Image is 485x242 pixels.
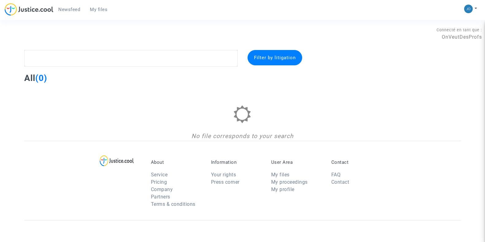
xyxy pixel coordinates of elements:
[151,194,170,200] a: Partners
[211,172,236,178] a: Your rights
[90,7,107,12] span: My files
[271,159,322,165] p: User Area
[271,179,308,185] a: My proceedings
[151,159,202,165] p: About
[151,172,168,178] a: Service
[151,201,195,207] a: Terms & conditions
[58,7,80,12] span: Newsfeed
[100,155,134,166] img: logo-lg.svg
[211,179,240,185] a: Press corner
[331,159,382,165] p: Contact
[24,132,461,141] div: No file corresponds to your search
[254,55,296,60] span: Filter by litigation
[151,186,173,192] a: Company
[151,179,167,185] a: Pricing
[464,5,473,13] img: 45a793c8596a0d21866ab9c5374b5e4b
[331,172,341,178] a: FAQ
[85,5,112,14] a: My files
[5,3,53,16] img: jc-logo.svg
[24,73,35,83] span: All
[271,172,290,178] a: My files
[437,28,482,32] span: Connecté en tant que :
[331,179,349,185] a: Contact
[35,73,47,83] span: (0)
[53,5,85,14] a: Newsfeed
[271,186,294,192] a: My profile
[211,159,262,165] p: Information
